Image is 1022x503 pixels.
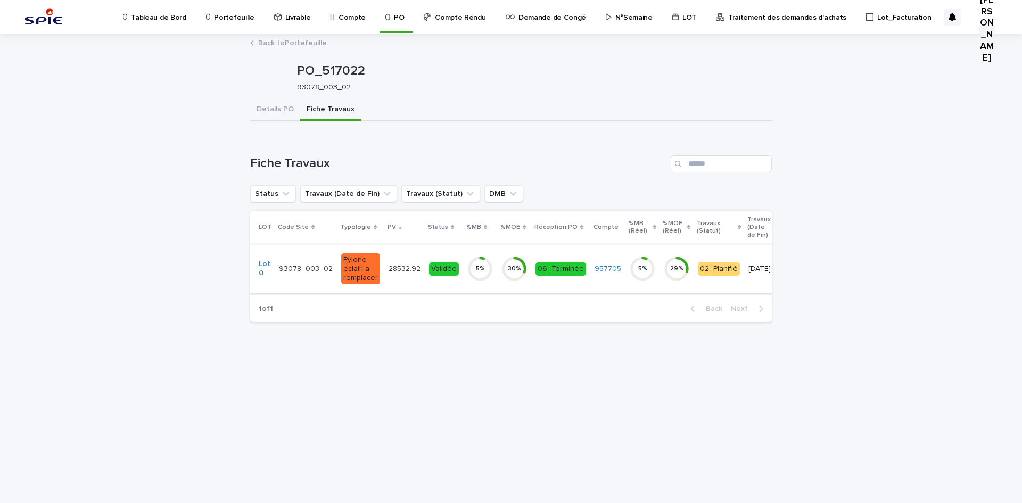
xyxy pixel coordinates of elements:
[300,99,361,121] button: Fiche Travaux
[671,155,772,172] input: Search
[388,221,396,233] p: PV
[279,262,335,274] p: 93078_003_02
[699,305,722,312] span: Back
[534,221,578,233] p: Réception PO
[629,218,650,237] p: %MB (Réel)
[467,265,493,273] div: 5 %
[698,262,740,276] div: 02_Planifié
[747,214,771,241] p: Travaux (Date de Fin)
[278,221,309,233] p: Code Site
[595,265,621,274] a: 957705
[484,185,523,202] button: DMB
[340,221,371,233] p: Typologie
[466,221,481,233] p: %MB
[978,21,995,38] div: [PERSON_NAME]
[297,83,763,92] p: 93078_003_02
[697,218,735,237] p: Travaux (Statut)
[501,265,527,273] div: 30 %
[428,221,448,233] p: Status
[250,99,300,121] button: Details PO
[297,63,768,79] p: PO_517022
[682,304,727,314] button: Back
[300,185,397,202] button: Travaux (Date de Fin)
[21,6,65,28] img: svstPd6MQfCT1uX1QGkG
[727,304,772,314] button: Next
[341,253,380,284] div: Pylone eclair. a remplacer
[250,156,666,171] h1: Fiche Travaux
[429,262,459,276] div: Validée
[401,185,480,202] button: Travaux (Statut)
[630,265,655,273] div: 5 %
[250,185,296,202] button: Status
[535,262,586,276] div: 06_Terminée
[594,221,619,233] p: Compte
[664,265,689,273] div: 29 %
[389,262,423,274] p: 28532.92
[731,305,754,312] span: Next
[663,218,685,237] p: %MOE (Réel)
[748,265,776,274] p: [DATE]
[258,36,327,48] a: Back toPortefeuille
[250,296,282,322] p: 1 of 1
[259,221,271,233] p: LOT
[500,221,520,233] p: %MOE
[259,260,270,278] a: Lot 0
